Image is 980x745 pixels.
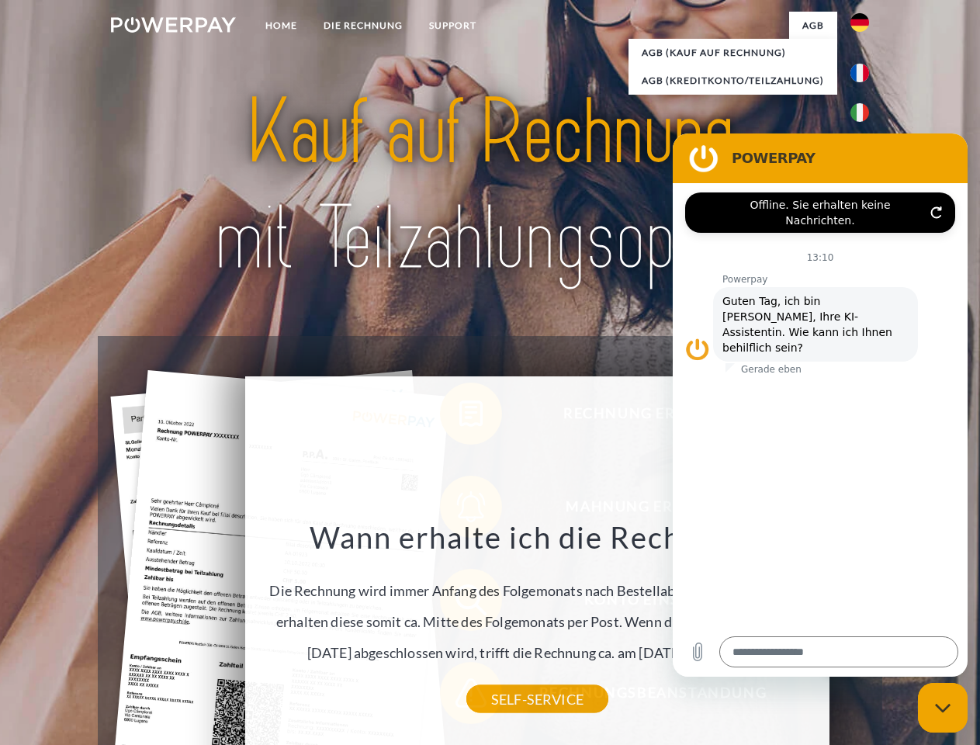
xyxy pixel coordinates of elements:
[111,17,236,33] img: logo-powerpay-white.svg
[148,74,832,297] img: title-powerpay_de.svg
[466,685,608,713] a: SELF-SERVICE
[252,12,310,40] a: Home
[918,683,968,733] iframe: Schaltfläche zum Öffnen des Messaging-Fensters; Konversation läuft
[629,67,837,95] a: AGB (Kreditkonto/Teilzahlung)
[310,12,416,40] a: DIE RECHNUNG
[789,12,837,40] a: agb
[850,64,869,82] img: fr
[850,13,869,32] img: de
[416,12,490,40] a: SUPPORT
[850,103,869,122] img: it
[255,518,821,699] div: Die Rechnung wird immer Anfang des Folgemonats nach Bestellabschluss generiert. Sie erhalten dies...
[255,518,821,556] h3: Wann erhalte ich die Rechnung?
[629,39,837,67] a: AGB (Kauf auf Rechnung)
[673,133,968,677] iframe: Messaging-Fenster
